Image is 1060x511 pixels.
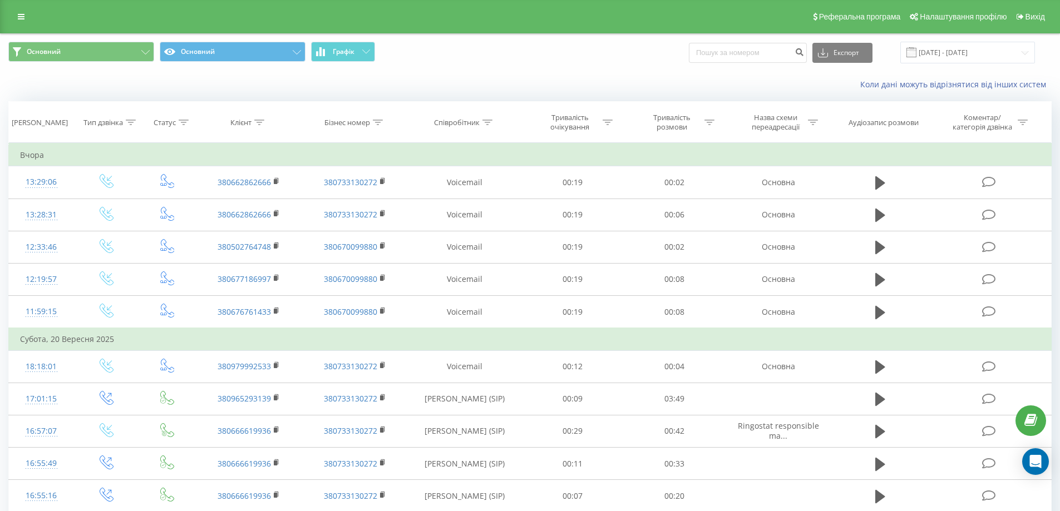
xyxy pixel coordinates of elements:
[920,12,1007,21] span: Налаштування профілю
[624,383,726,415] td: 03:49
[819,12,901,21] span: Реферальна програма
[20,236,63,258] div: 12:33:46
[324,458,377,469] a: 380733130272
[218,209,271,220] a: 380662862666
[20,171,63,193] div: 13:29:06
[624,350,726,383] td: 00:04
[725,199,831,231] td: Основна
[20,301,63,323] div: 11:59:15
[12,118,68,127] div: [PERSON_NAME]
[408,263,522,295] td: Voicemail
[9,328,1052,350] td: Субота, 20 Вересня 2025
[324,361,377,371] a: 380733130272
[408,415,522,447] td: [PERSON_NAME] (SIP)
[522,231,624,263] td: 00:19
[324,490,377,501] a: 380733130272
[218,306,271,317] a: 380676761433
[324,425,377,436] a: 380733130272
[860,79,1052,90] a: Коли дані можуть відрізнятися вiд інших систем
[218,458,271,469] a: 380666619936
[624,166,726,199] td: 00:02
[20,420,63,442] div: 16:57:07
[950,113,1015,132] div: Коментар/категорія дзвінка
[434,118,480,127] div: Співробітник
[725,263,831,295] td: Основна
[408,350,522,383] td: Voicemail
[624,231,726,263] td: 00:02
[725,231,831,263] td: Основна
[624,415,726,447] td: 00:42
[408,448,522,480] td: [PERSON_NAME] (SIP)
[408,231,522,263] td: Voicemail
[9,144,1052,166] td: Вчора
[154,118,176,127] div: Статус
[522,199,624,231] td: 00:19
[218,425,271,436] a: 380666619936
[725,296,831,329] td: Основна
[27,47,61,56] span: Основний
[324,118,370,127] div: Бізнес номер
[522,415,624,447] td: 00:29
[408,166,522,199] td: Voicemail
[20,453,63,474] div: 16:55:49
[324,393,377,404] a: 380733130272
[218,393,271,404] a: 380965293139
[522,166,624,199] td: 00:19
[1026,12,1045,21] span: Вихід
[20,356,63,378] div: 18:18:01
[624,448,726,480] td: 00:33
[408,383,522,415] td: [PERSON_NAME] (SIP)
[624,199,726,231] td: 00:06
[333,48,354,56] span: Графік
[20,204,63,226] div: 13:28:31
[83,118,123,127] div: Тип дзвінка
[540,113,600,132] div: Тривалість очікування
[1022,448,1049,475] div: Open Intercom Messenger
[324,241,377,252] a: 380670099880
[522,263,624,295] td: 00:19
[738,420,819,441] span: Ringostat responsible ma...
[218,361,271,371] a: 380979992533
[20,269,63,290] div: 12:19:57
[218,177,271,187] a: 380662862666
[218,274,271,284] a: 380677186997
[689,43,807,63] input: Пошук за номером
[324,209,377,220] a: 380733130272
[624,263,726,295] td: 00:08
[725,166,831,199] td: Основна
[218,241,271,252] a: 380502764748
[522,383,624,415] td: 00:09
[746,113,805,132] div: Назва схеми переадресації
[324,306,377,317] a: 380670099880
[324,274,377,284] a: 380670099880
[8,42,154,62] button: Основний
[812,43,872,63] button: Експорт
[725,350,831,383] td: Основна
[218,490,271,501] a: 380666619936
[20,388,63,410] div: 17:01:15
[324,177,377,187] a: 380733130272
[522,350,624,383] td: 00:12
[624,296,726,329] td: 00:08
[160,42,305,62] button: Основний
[408,296,522,329] td: Voicemail
[311,42,375,62] button: Графік
[408,199,522,231] td: Voicemail
[230,118,252,127] div: Клієнт
[849,118,919,127] div: Аудіозапис розмови
[522,448,624,480] td: 00:11
[642,113,702,132] div: Тривалість розмови
[20,485,63,507] div: 16:55:16
[522,296,624,329] td: 00:19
